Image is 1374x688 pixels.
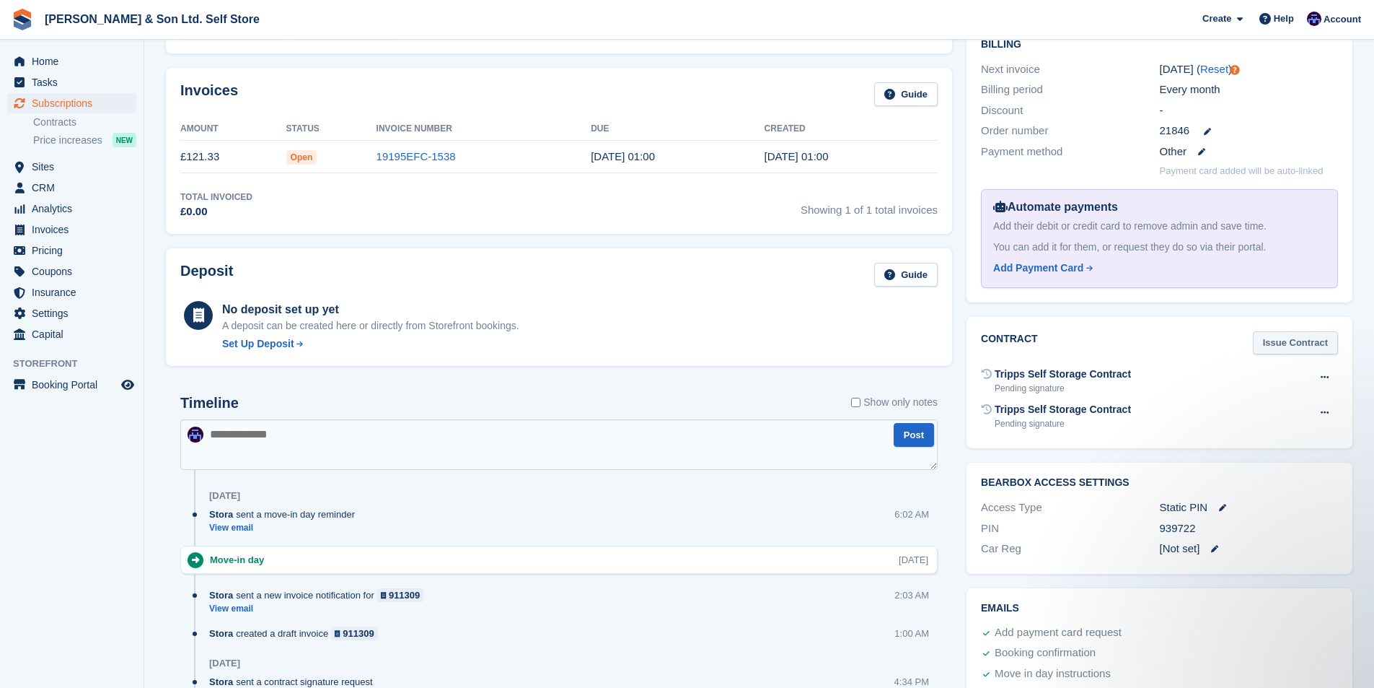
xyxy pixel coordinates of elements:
[1160,123,1190,139] span: 21846
[1200,63,1228,75] a: Reset
[222,318,519,334] p: A deposit can be created here or directly from Storefront bookings.
[7,282,136,302] a: menu
[1160,82,1338,98] div: Every month
[286,150,317,165] span: Open
[1160,61,1338,78] div: [DATE] ( )
[1202,12,1231,26] span: Create
[591,118,764,141] th: Due
[981,123,1159,139] div: Order number
[1160,500,1338,516] div: Static PIN
[33,132,136,148] a: Price increases NEW
[765,118,938,141] th: Created
[180,191,252,204] div: Total Invoiced
[331,627,378,640] a: 911309
[32,240,118,261] span: Pricing
[1307,12,1321,26] img: Josey Kitching
[995,645,1096,662] div: Booking confirmation
[32,157,118,177] span: Sites
[286,118,376,141] th: Status
[376,118,591,141] th: Invoice Number
[7,261,136,282] a: menu
[7,240,136,261] a: menu
[32,72,118,92] span: Tasks
[591,150,655,162] time: 2025-09-25 00:00:00 UTC
[1160,103,1338,119] div: -
[981,477,1338,489] h2: BearBox Access Settings
[209,627,385,640] div: created a draft invoice
[209,658,240,669] div: [DATE]
[209,522,362,534] a: View email
[7,93,136,113] a: menu
[33,116,136,129] a: Contracts
[32,375,118,395] span: Booking Portal
[993,261,1320,276] a: Add Payment Card
[180,263,233,287] h2: Deposit
[894,508,929,521] div: 6:02 AM
[209,490,240,502] div: [DATE]
[377,588,424,602] a: 911309
[1324,12,1361,27] span: Account
[209,603,431,615] a: View email
[1228,64,1241,77] div: Tooltip anchor
[222,301,519,318] div: No deposit set up yet
[995,417,1131,430] div: Pending signature
[981,36,1338,51] h2: Billing
[993,219,1326,234] div: Add their debit or credit card to remove admin and save time.
[981,541,1159,557] div: Car Reg
[376,150,456,162] a: 19195EFC-1538
[222,336,294,352] div: Set Up Deposit
[39,7,265,31] a: [PERSON_NAME] & Son Ltd. Self Store
[7,178,136,198] a: menu
[209,508,362,521] div: sent a move-in day reminder
[7,219,136,240] a: menu
[801,191,938,220] span: Showing 1 of 1 total invoices
[7,324,136,344] a: menu
[981,144,1159,160] div: Payment method
[851,395,860,410] input: Show only notes
[180,118,286,141] th: Amount
[113,133,136,147] div: NEW
[12,9,33,30] img: stora-icon-8386f47178a22dfd0bd8f6a31ec36ba5ce8667c1dd55bd0f319d3a0aa187defe.svg
[180,204,252,220] div: £0.00
[209,588,431,602] div: sent a new invoice notification for
[7,157,136,177] a: menu
[981,82,1159,98] div: Billing period
[209,627,233,640] span: Stora
[32,93,118,113] span: Subscriptions
[7,303,136,323] a: menu
[32,261,118,282] span: Coupons
[7,72,136,92] a: menu
[209,588,233,602] span: Stora
[180,82,238,106] h2: Invoices
[222,336,519,352] a: Set Up Deposit
[180,395,239,412] h2: Timeline
[995,624,1122,642] div: Add payment card request
[210,553,271,567] div: Move-in day
[1160,541,1338,557] div: [Not set]
[32,199,118,219] span: Analytics
[981,521,1159,537] div: PIN
[981,61,1159,78] div: Next invoice
[995,367,1131,382] div: Tripps Self Storage Contract
[1160,164,1324,178] p: Payment card added will be auto-linked
[7,51,136,71] a: menu
[32,51,118,71] span: Home
[7,199,136,219] a: menu
[32,303,118,323] span: Settings
[874,82,938,106] a: Guide
[343,627,374,640] div: 911309
[981,603,1338,614] h2: Emails
[7,375,136,395] a: menu
[981,500,1159,516] div: Access Type
[32,282,118,302] span: Insurance
[188,427,203,443] img: Josey Kitching
[1160,144,1338,160] div: Other
[180,141,286,173] td: £121.33
[1274,12,1294,26] span: Help
[981,331,1038,355] h2: Contract
[995,666,1111,683] div: Move in day instructions
[993,240,1326,255] div: You can add it for them, or request they do so via their portal.
[899,553,928,567] div: [DATE]
[995,382,1131,395] div: Pending signature
[32,219,118,240] span: Invoices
